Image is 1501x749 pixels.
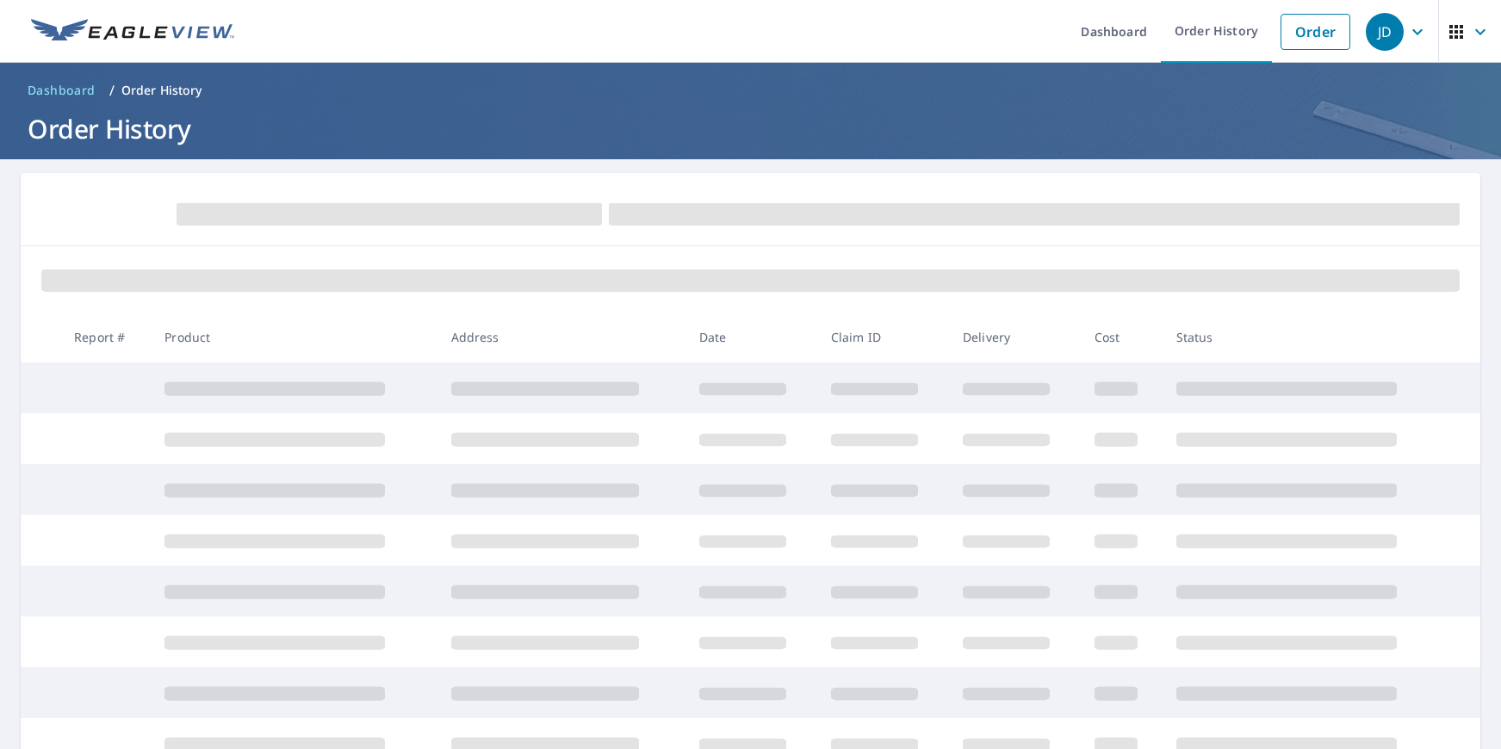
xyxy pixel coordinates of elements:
img: EV Logo [31,19,234,45]
p: Order History [121,82,202,99]
a: Order [1281,14,1350,50]
th: Report # [60,312,151,362]
th: Status [1163,312,1448,362]
th: Address [437,312,685,362]
span: Dashboard [28,82,96,99]
th: Date [685,312,817,362]
li: / [109,80,115,101]
a: Dashboard [21,77,102,104]
h1: Order History [21,111,1480,146]
th: Cost [1081,312,1163,362]
th: Product [151,312,437,362]
th: Delivery [949,312,1081,362]
th: Claim ID [817,312,949,362]
div: JD [1366,13,1404,51]
nav: breadcrumb [21,77,1480,104]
